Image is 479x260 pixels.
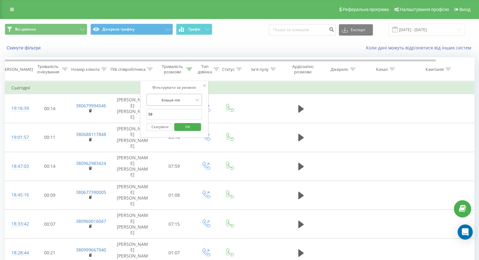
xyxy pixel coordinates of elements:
div: Тип дзвінка [198,64,212,75]
input: Пошук за номером [269,24,336,36]
td: 00:14 [30,152,70,181]
div: Фільтрувати за умовою [146,84,202,91]
div: 18:33:42 [11,218,24,230]
a: 380962983424 [76,160,106,166]
div: 18:28:44 [11,247,24,259]
a: 380679994546 [76,103,106,109]
span: Графік [188,27,201,31]
td: 07:15 [155,210,194,239]
div: Тривалість розмови [160,64,185,75]
td: 00:11 [30,123,70,152]
td: 00:14 [30,94,70,123]
div: 18:45:16 [11,189,24,201]
a: Коли дані можуть відрізнятися вiд інших систем [366,45,474,51]
div: Номер клієнта [71,67,100,72]
div: Статус [222,67,235,72]
button: OK [174,123,201,131]
button: Джерела трафіку [90,24,173,35]
td: [PERSON_NAME] [PERSON_NAME] [111,152,155,181]
div: Аудіозапис розмови [288,64,318,75]
div: Ім'я пулу [251,67,269,72]
button: Всі дзвінки [5,24,87,35]
td: 00:07 [30,210,70,239]
td: 01:08 [155,181,194,210]
div: 18:47:03 [11,160,24,172]
button: Скинути фільтри [5,45,44,51]
td: [PERSON_NAME] [PERSON_NAME] [111,94,155,123]
div: Тривалість очікування [36,64,60,75]
a: 380677390005 [76,189,106,195]
a: 380960016047 [76,218,106,224]
span: Вихід [459,7,470,12]
div: 19:16:39 [11,102,24,115]
div: 19:01:57 [11,131,24,144]
span: Всі дзвінки [15,27,36,32]
span: OK [179,122,197,132]
button: Експорт [339,24,373,36]
div: [PERSON_NAME] [1,67,33,72]
div: Open Intercom Messenger [458,224,473,240]
span: Налаштування профілю [400,7,449,12]
a: 380999667940 [76,247,106,253]
button: Графік [176,24,212,35]
a: 380688117848 [76,131,106,137]
td: [PERSON_NAME] [PERSON_NAME] [111,123,155,152]
div: Канал [376,67,388,72]
td: 00:09 [30,181,70,210]
td: [PERSON_NAME] [PERSON_NAME] [111,210,155,239]
button: Скасувати [146,123,173,131]
td: [PERSON_NAME] [PERSON_NAME] [111,181,155,210]
input: 00:00 [146,109,202,120]
div: ПІБ співробітника [111,67,145,72]
div: Кампанія [425,67,444,72]
div: Джерело [331,67,348,72]
span: Реферальна програма [343,7,389,12]
td: 07:59 [155,152,194,181]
